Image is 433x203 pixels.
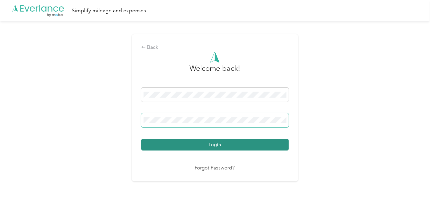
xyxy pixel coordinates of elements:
[72,7,146,15] div: Simplify mileage and expenses
[141,139,289,151] button: Login
[195,164,235,172] a: Forgot Password?
[396,166,433,203] iframe: Everlance-gr Chat Button Frame
[189,63,240,81] h3: greeting
[141,44,289,51] div: Back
